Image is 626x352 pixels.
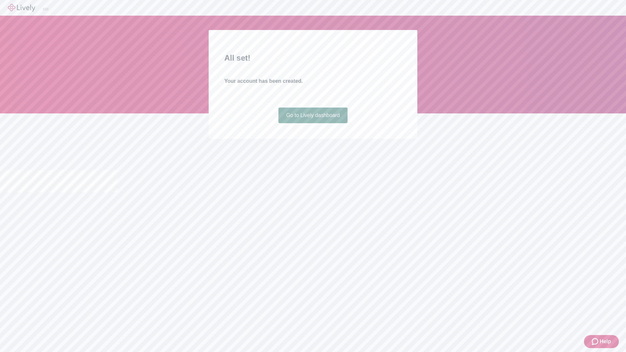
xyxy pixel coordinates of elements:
[278,108,348,123] a: Go to Lively dashboard
[600,338,611,345] span: Help
[8,4,35,12] img: Lively
[224,77,402,85] h4: Your account has been created.
[224,52,402,64] h2: All set!
[43,8,48,10] button: Log out
[592,338,600,345] svg: Zendesk support icon
[584,335,619,348] button: Zendesk support iconHelp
